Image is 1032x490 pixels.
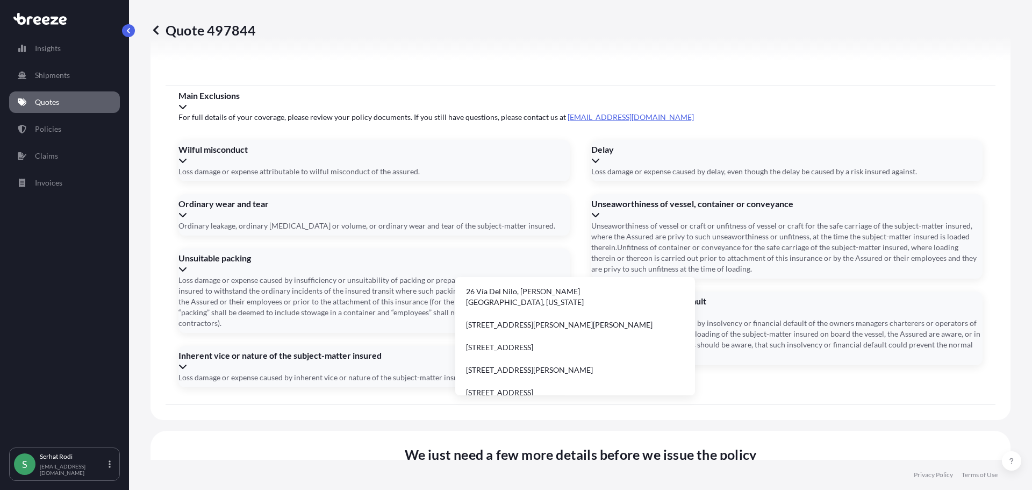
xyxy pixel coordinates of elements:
span: Ordinary leakage, ordinary [MEDICAL_DATA] or volume, or ordinary wear and tear of the subject-mat... [178,221,555,231]
span: Wilful misconduct [178,144,570,155]
div: Unsuitable packing [178,253,570,274]
div: Insolvency or financial default [591,296,983,317]
a: Policies [9,118,120,140]
a: Claims [9,145,120,167]
li: [STREET_ADDRESS] [460,337,691,358]
span: Unsuitable packing [178,253,570,264]
div: Main Exclusions [178,90,983,112]
p: Invoices [35,177,62,188]
li: [STREET_ADDRESS] [460,382,691,403]
div: Inherent vice or nature of the subject-matter insured [178,350,570,372]
a: Insights [9,38,120,59]
span: We just need a few more details before we issue the policy [405,446,757,463]
li: [STREET_ADDRESS][PERSON_NAME][PERSON_NAME] [460,315,691,335]
span: Loss damage or expense caused by insufficiency or unsuitability of packing or preparation of the ... [178,275,570,329]
li: 26 Vía Del Nilo, [PERSON_NAME][GEOGRAPHIC_DATA], [US_STATE] [460,281,691,313]
p: Quote 497844 [150,22,256,39]
p: Insights [35,43,61,54]
a: Shipments [9,65,120,86]
p: Shipments [35,70,70,81]
div: Ordinary wear and tear [178,198,570,220]
span: For full details of your coverage, please review your policy documents. If you still have questio... [178,112,983,123]
p: [EMAIL_ADDRESS][DOMAIN_NAME] [40,463,106,476]
div: Delay [591,144,983,166]
span: Delay [591,144,983,155]
div: Unseaworthiness of vessel, container or conveyance [591,198,983,220]
span: Loss damage or expense caused by delay, even though the delay be caused by a risk insured against. [591,166,917,177]
div: Wilful misconduct [178,144,570,166]
span: Loss damage or expense caused by insolvency or financial default of the owners managers charterer... [591,318,983,361]
p: Serhat Rodi [40,452,106,461]
p: Quotes [35,97,59,108]
span: S [22,459,27,470]
a: Quotes [9,91,120,113]
span: Ordinary wear and tear [178,198,570,209]
p: Policies [35,124,61,134]
a: Invoices [9,172,120,194]
a: Privacy Policy [914,471,953,479]
p: Claims [35,151,58,161]
span: Insolvency or financial default [591,296,983,307]
span: Main Exclusions [178,90,983,101]
a: Terms of Use [962,471,998,479]
span: Inherent vice or nature of the subject-matter insured [178,350,570,361]
li: [STREET_ADDRESS][PERSON_NAME] [460,360,691,380]
span: Loss damage or expense attributable to wilful misconduct of the assured. [178,166,420,177]
a: [EMAIL_ADDRESS][DOMAIN_NAME] [568,112,694,122]
span: Loss damage or expense caused by inherent vice or nature of the subject-matter insured. [178,372,471,383]
span: Unseaworthiness of vessel, container or conveyance [591,198,983,209]
span: Unseaworthiness of vessel or craft or unfitness of vessel or craft for the safe carriage of the s... [591,221,983,274]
